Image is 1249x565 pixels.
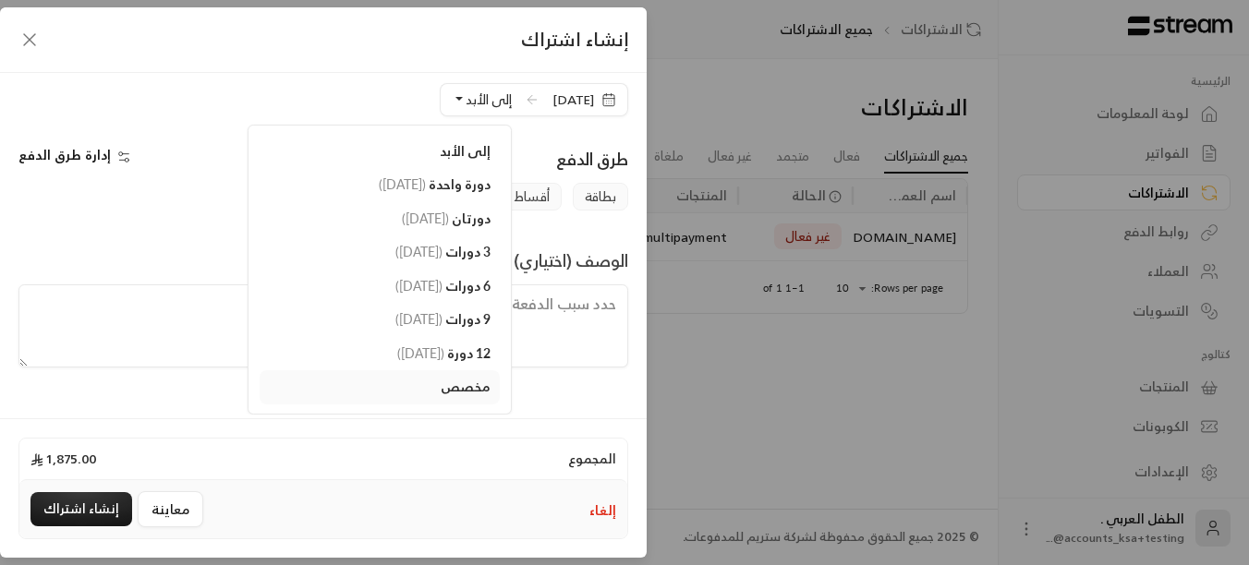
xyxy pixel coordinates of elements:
[18,143,111,166] span: إدارة طرق الدفع
[447,345,491,361] span: 12 دورة
[395,278,443,294] span: ( [DATE] )
[395,244,443,259] span: ( [DATE] )
[445,278,491,294] span: 6 دورات
[589,501,616,520] button: إلغاء
[138,491,203,527] button: معاينة
[445,311,491,327] span: 9 دورات
[445,244,491,259] span: 3 دورات
[397,345,444,361] span: ( [DATE] )
[573,183,628,210] span: بطاقة
[521,23,628,55] span: إنشاء اشتراك
[395,311,443,327] span: ( [DATE] )
[514,247,628,273] div: الوصف (اختياري)
[441,379,491,394] span: مخصص
[402,210,449,226] span: ( [DATE] )
[556,144,628,174] span: طرق الدفع
[568,450,616,468] span: المجموع
[502,183,562,210] span: أقساط
[30,492,132,526] button: إنشاء اشتراك
[552,90,594,109] span: [DATE]
[379,176,426,192] span: ( [DATE] )
[429,176,491,192] span: دورة واحدة
[30,450,96,468] span: 1,875.00
[440,143,491,159] span: إلى الأبد
[466,88,512,111] span: إلى الأبد
[452,210,491,226] span: دورتان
